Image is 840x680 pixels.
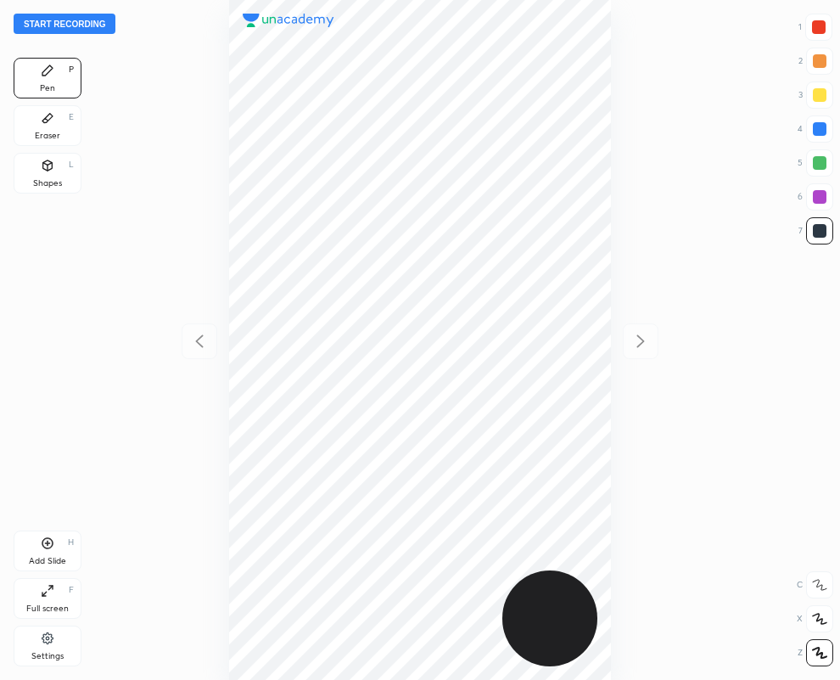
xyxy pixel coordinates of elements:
[797,605,833,632] div: X
[798,48,833,75] div: 2
[798,115,833,143] div: 4
[69,113,74,121] div: E
[798,81,833,109] div: 3
[35,132,60,140] div: Eraser
[69,65,74,74] div: P
[798,217,833,244] div: 7
[68,538,74,547] div: H
[798,639,833,666] div: Z
[26,604,69,613] div: Full screen
[14,14,115,34] button: Start recording
[797,571,833,599] div: C
[798,149,833,177] div: 5
[243,14,334,27] img: logo.38c385cc.svg
[33,179,62,188] div: Shapes
[798,14,832,41] div: 1
[31,652,64,660] div: Settings
[69,586,74,594] div: F
[798,183,833,211] div: 6
[69,160,74,169] div: L
[40,84,55,93] div: Pen
[29,557,66,565] div: Add Slide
